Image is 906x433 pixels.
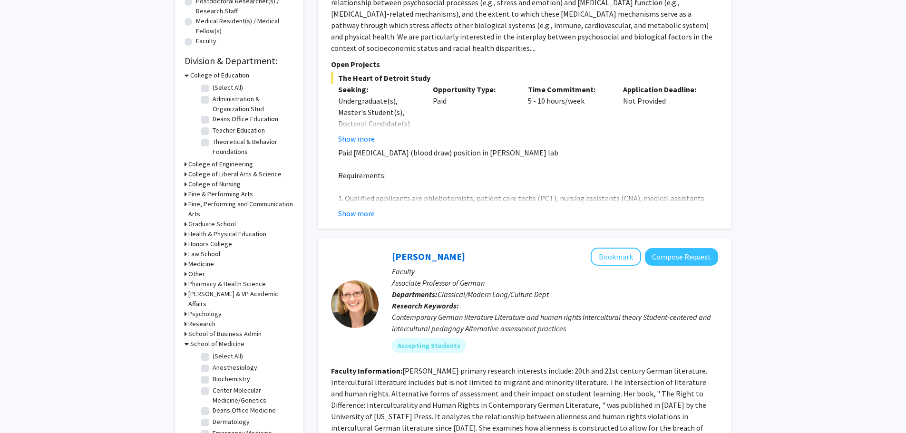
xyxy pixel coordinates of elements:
span: 1. Qualified applicants are phlebotomists, patient care techs (PCT), nursing assistants (CNA), me... [338,193,704,214]
label: Deans Office Medicine [213,405,276,415]
label: Biochemistry [213,374,250,384]
div: Not Provided [616,84,711,144]
b: Faculty Information: [331,366,402,375]
b: Research Keywords: [392,301,459,310]
h3: Psychology [188,309,222,319]
p: Seeking: [338,84,419,95]
label: (Select All) [213,351,243,361]
div: 5 - 10 hours/week [521,84,616,144]
h3: School of Business Admin [188,329,262,339]
h3: [PERSON_NAME] & VP Academic Affairs [188,289,294,309]
div: Undergraduate(s), Master's Student(s), Doctoral Candidate(s) (PhD, MD, DMD, PharmD, etc.) [338,95,419,152]
p: Faculty [392,266,718,277]
label: Administration & Organization Stud [213,94,292,114]
button: Add Nicole Coleman to Bookmarks [591,248,641,266]
h3: Graduate School [188,219,236,229]
p: Opportunity Type: [433,84,514,95]
h3: Law School [188,249,220,259]
span: Classical/Modern Lang/Culture Dept [438,289,549,299]
h3: Medicine [188,259,214,269]
h3: Fine & Performing Arts [188,189,253,199]
h3: School of Medicine [190,339,244,349]
h3: Fine, Performing and Communication Arts [188,199,294,219]
mat-chip: Accepting Students [392,338,466,353]
h3: Honors College [188,239,232,249]
h3: College of Liberal Arts & Science [188,169,282,179]
span: The Heart of Detroit Study [331,72,718,84]
label: Theoretical & Behavior Foundations [213,137,292,157]
p: Open Projects [331,58,718,70]
p: Application Deadline: [623,84,704,95]
h3: College of Nursing [188,179,241,189]
h3: Research [188,319,215,329]
label: (Select All) [213,83,243,93]
span: Paid [MEDICAL_DATA] (blood draw) position in [PERSON_NAME] lab [338,148,558,157]
h3: Pharmacy & Health Science [188,279,266,289]
label: Anesthesiology [213,363,257,373]
div: Contemporary German literature Literature and human rights Intercultural theory Student-centered ... [392,311,718,334]
p: Associate Professor of German [392,277,718,289]
h3: Other [188,269,205,279]
label: Center Molecular Medicine/Genetics [213,385,292,405]
button: Show more [338,133,375,144]
label: Teacher Education [213,125,265,135]
h3: College of Engineering [188,159,253,169]
span: Requirements: [338,171,386,180]
a: [PERSON_NAME] [392,250,465,262]
button: Show more [338,208,375,219]
h3: Health & Physical Education [188,229,266,239]
label: Medical Resident(s) / Medical Fellow(s) [196,16,294,36]
h2: Division & Department: [185,55,294,67]
h3: College of Education [190,70,249,80]
button: Compose Request to Nicole Coleman [645,248,718,266]
div: Paid [426,84,521,144]
p: Time Commitment: [528,84,609,95]
label: Deans Office Education [213,114,278,124]
iframe: Chat [7,390,40,426]
b: Departments: [392,289,438,299]
label: Faculty [196,36,216,46]
label: Dermatology [213,417,250,427]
